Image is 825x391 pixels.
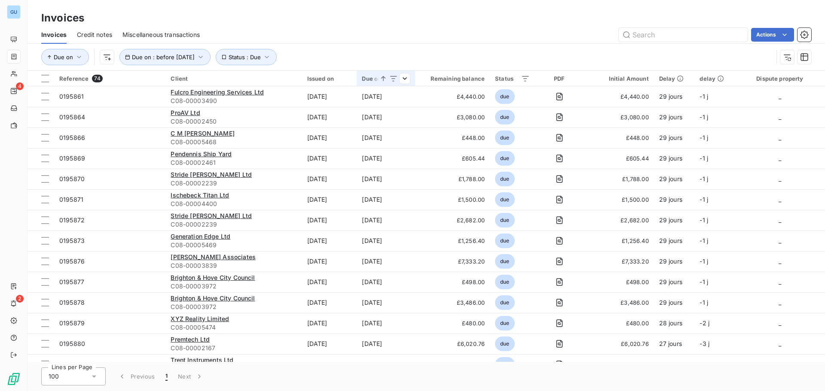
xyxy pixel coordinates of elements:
td: 28 jours [654,313,695,333]
span: -1 j [700,299,708,306]
td: 29 jours [654,86,695,107]
span: 0195881 [59,361,84,368]
input: Search [619,28,748,42]
iframe: Intercom live chat [796,362,816,382]
span: 74 [92,75,102,82]
span: £2,898.00 [589,360,648,369]
span: _ [779,134,781,141]
td: [DATE] [302,107,357,127]
span: £1,788.00 [420,175,485,183]
div: GU [7,5,21,19]
td: [DATE] [357,333,415,354]
button: Due on [41,49,89,65]
td: 29 jours [654,251,695,272]
span: Stride [PERSON_NAME] Ltd [171,171,252,178]
span: _ [779,258,781,265]
td: 29 jours [654,292,695,313]
span: £3,486.00 [589,298,648,307]
span: 100 [49,372,59,381]
span: -1 j [700,93,708,100]
span: £3,080.00 [420,113,485,121]
td: [DATE] [302,354,357,375]
td: [DATE] [357,169,415,189]
td: [DATE] [357,230,415,251]
span: £1,788.00 [589,175,648,183]
td: [DATE] [302,148,357,169]
span: C08-00002239 [171,220,296,229]
span: due [495,110,514,124]
span: Due on [54,54,73,61]
span: C M [PERSON_NAME] [171,130,235,137]
span: 4 [16,82,24,90]
span: £498.00 [420,278,485,286]
span: 0195879 [59,319,85,327]
button: Actions [751,28,794,42]
span: 2 [16,295,24,303]
span: -1 j [700,175,708,182]
span: -1 j [700,258,708,265]
td: 29 jours [654,148,695,169]
td: [DATE] [302,210,357,230]
span: £4,440.00 [420,92,485,101]
span: £7,333.20 [589,257,648,266]
td: [DATE] [302,127,357,148]
td: [DATE] [302,251,357,272]
td: [DATE] [357,148,415,169]
span: 0195861 [59,93,84,100]
span: £3,080.00 [589,113,648,121]
span: C08-00002461 [171,158,296,167]
span: -2 j [700,319,709,327]
td: 29 jours [654,272,695,292]
span: -3 j [700,361,709,368]
span: _ [779,155,781,162]
span: £605.44 [589,154,648,163]
td: [DATE] [357,292,415,313]
button: Next [173,367,209,385]
div: delay [700,75,730,82]
span: £1,500.00 [420,195,485,204]
span: Pendennis Ship Yard [171,150,232,158]
span: 0195870 [59,175,85,182]
span: _ [779,196,781,203]
span: -1 j [700,237,708,244]
span: Credit notes [77,30,112,39]
td: [DATE] [302,86,357,107]
td: 29 jours [654,210,695,230]
span: 0195878 [59,299,85,306]
span: C08-00005468 [171,138,296,146]
span: C08-00003490 [171,97,296,105]
td: 29 jours [654,189,695,210]
img: Logo LeanPay [7,372,21,386]
span: Generation Edge Ltd [171,233,230,240]
div: Remaining balance [420,75,485,82]
span: 0195869 [59,155,85,162]
span: £6,020.76 [589,339,648,348]
span: Brighton & Hove City Council [171,294,255,302]
h3: Invoices [41,10,84,26]
td: 29 jours [654,107,695,127]
div: Initial Amount [589,75,648,82]
span: due [495,336,514,351]
span: Brighton & Hove City Council [171,274,255,281]
button: 1 [160,367,173,385]
span: due [495,316,514,330]
span: _ [779,113,781,121]
td: [DATE] [302,169,357,189]
span: due [495,151,514,166]
span: C08-00003972 [171,282,296,291]
span: £448.00 [420,133,485,142]
span: Due on : before [DATE] [132,54,195,61]
td: [DATE] [302,313,357,333]
span: Premtech Ltd [171,336,210,343]
td: 27 jours [654,354,695,375]
span: C08-00004400 [171,200,296,208]
span: due [495,357,514,372]
span: _ [779,299,781,306]
span: Reference [59,75,89,82]
span: -3 j [700,340,709,347]
td: [DATE] [357,86,415,107]
td: [DATE] [357,127,415,148]
span: 0195871 [59,196,83,203]
span: £2,682.00 [420,216,485,224]
td: [DATE] [302,292,357,313]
